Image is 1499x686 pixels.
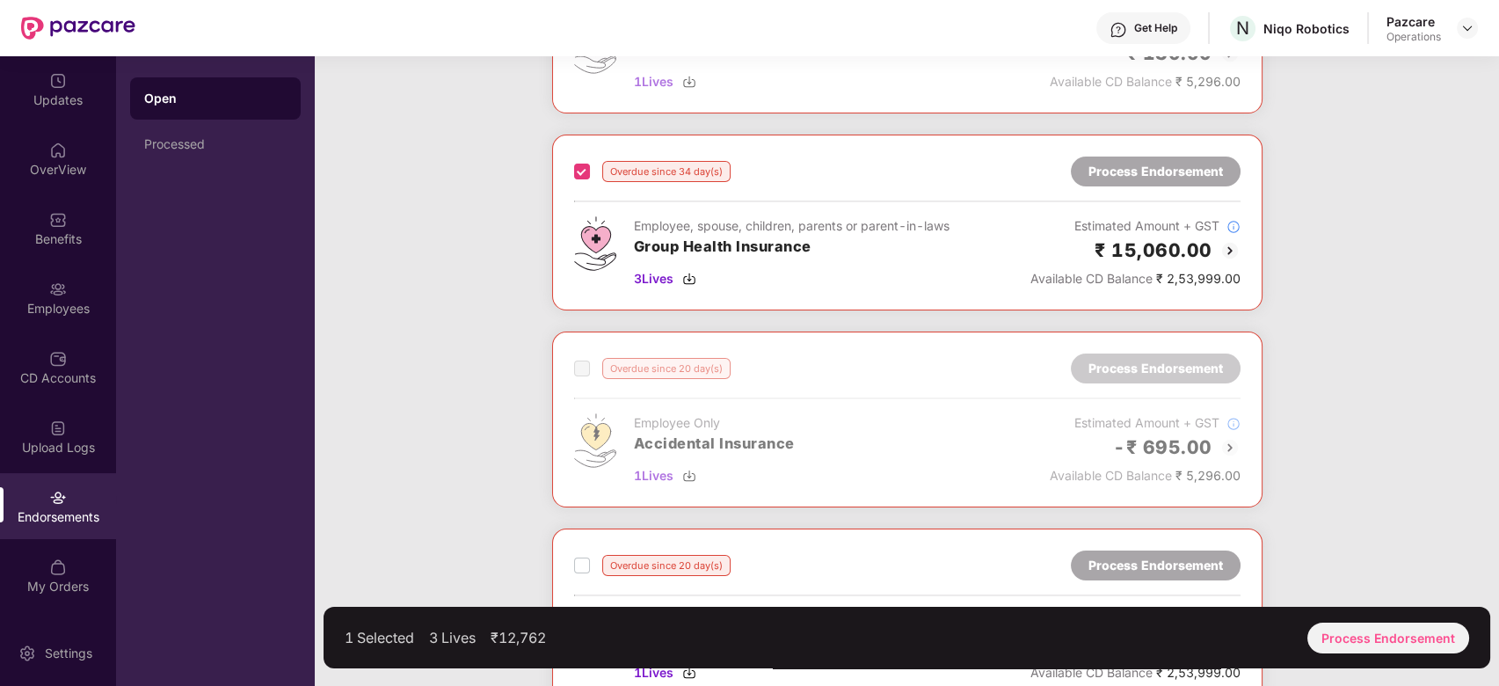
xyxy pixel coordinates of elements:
div: Employee, spouse, children, parents or parent-in-laws [634,216,950,236]
div: Pazcare [1386,13,1441,30]
div: 3 Lives [429,629,476,646]
img: svg+xml;base64,PHN2ZyBpZD0iSG9tZSIgeG1sbnM9Imh0dHA6Ly93d3cudzMub3JnLzIwMDAvc3ZnIiB3aWR0aD0iMjAiIG... [49,142,67,159]
span: 1 Lives [634,663,673,682]
img: svg+xml;base64,PHN2ZyBpZD0iVXBkYXRlZCIgeG1sbnM9Imh0dHA6Ly93d3cudzMub3JnLzIwMDAvc3ZnIiB3aWR0aD0iMj... [49,72,67,90]
div: ₹ 2,53,999.00 [1030,269,1241,288]
div: ₹ 2,53,999.00 [1030,663,1241,682]
div: Estimated Amount + GST [1030,216,1241,236]
div: Get Help [1134,21,1177,35]
img: svg+xml;base64,PHN2ZyBpZD0iRG93bmxvYWQtMzJ4MzIiIHhtbG5zPSJodHRwOi8vd3d3LnczLm9yZy8yMDAwL3N2ZyIgd2... [682,272,696,286]
div: Open [144,90,287,107]
span: N [1236,18,1249,39]
img: svg+xml;base64,PHN2ZyBpZD0iSGVscC0zMngzMiIgeG1sbnM9Imh0dHA6Ly93d3cudzMub3JnLzIwMDAvc3ZnIiB3aWR0aD... [1110,21,1127,39]
span: Available CD Balance [1030,665,1153,680]
div: Overdue since 20 day(s) [602,555,731,576]
img: svg+xml;base64,PHN2ZyB4bWxucz0iaHR0cDovL3d3dy53My5vcmcvMjAwMC9zdmciIHdpZHRoPSI0Ny43MTQiIGhlaWdodD... [574,216,616,271]
span: Available CD Balance [1030,271,1153,286]
img: svg+xml;base64,PHN2ZyBpZD0iU2V0dGluZy0yMHgyMCIgeG1sbnM9Imh0dHA6Ly93d3cudzMub3JnLzIwMDAvc3ZnIiB3aW... [18,645,36,662]
img: svg+xml;base64,PHN2ZyBpZD0iQ0RfQWNjb3VudHMiIGRhdGEtbmFtZT0iQ0QgQWNjb3VudHMiIHhtbG5zPSJodHRwOi8vd3... [49,350,67,368]
div: ₹12,762 [491,629,546,646]
span: 3 Lives [634,269,673,288]
div: Process Endorsement [1088,556,1223,575]
div: Niqo Robotics [1263,20,1350,37]
img: New Pazcare Logo [21,17,135,40]
div: 1 Selected [345,629,414,646]
div: Settings [40,645,98,662]
img: svg+xml;base64,PHN2ZyBpZD0iVXBsb2FkX0xvZ3MiIGRhdGEtbmFtZT0iVXBsb2FkIExvZ3MiIHhtbG5zPSJodHRwOi8vd3... [49,420,67,437]
div: Overdue since 34 day(s) [602,161,731,182]
div: Process Endorsement [1088,162,1223,181]
img: svg+xml;base64,PHN2ZyBpZD0iRHJvcGRvd24tMzJ4MzIiIHhtbG5zPSJodHRwOi8vd3d3LnczLm9yZy8yMDAwL3N2ZyIgd2... [1460,21,1474,35]
img: svg+xml;base64,PHN2ZyBpZD0iTXlfT3JkZXJzIiBkYXRhLW5hbWU9Ik15IE9yZGVycyIgeG1sbnM9Imh0dHA6Ly93d3cudz... [49,558,67,576]
h3: Group Health Insurance [634,236,950,259]
img: svg+xml;base64,PHN2ZyBpZD0iRG93bmxvYWQtMzJ4MzIiIHhtbG5zPSJodHRwOi8vd3d3LnczLm9yZy8yMDAwL3N2ZyIgd2... [682,666,696,680]
img: svg+xml;base64,PHN2ZyBpZD0iQmFjay0yMHgyMCIgeG1sbnM9Imh0dHA6Ly93d3cudzMub3JnLzIwMDAvc3ZnIiB3aWR0aD... [1219,240,1241,261]
div: Operations [1386,30,1441,44]
img: svg+xml;base64,PHN2ZyBpZD0iRW5kb3JzZW1lbnRzIiB4bWxucz0iaHR0cDovL3d3dy53My5vcmcvMjAwMC9zdmciIHdpZH... [49,489,67,507]
img: svg+xml;base64,PHN2ZyBpZD0iSW5mb18tXzMyeDMyIiBkYXRhLW5hbWU9IkluZm8gLSAzMngzMiIgeG1sbnM9Imh0dHA6Ly... [1226,220,1241,234]
h2: ₹ 15,060.00 [1095,236,1212,265]
div: Process Endorsement [1307,623,1469,653]
div: Processed [144,137,287,151]
img: svg+xml;base64,PHN2ZyBpZD0iQmVuZWZpdHMiIHhtbG5zPSJodHRwOi8vd3d3LnczLm9yZy8yMDAwL3N2ZyIgd2lkdGg9Ij... [49,211,67,229]
img: svg+xml;base64,PHN2ZyBpZD0iRW1wbG95ZWVzIiB4bWxucz0iaHR0cDovL3d3dy53My5vcmcvMjAwMC9zdmciIHdpZHRoPS... [49,281,67,298]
